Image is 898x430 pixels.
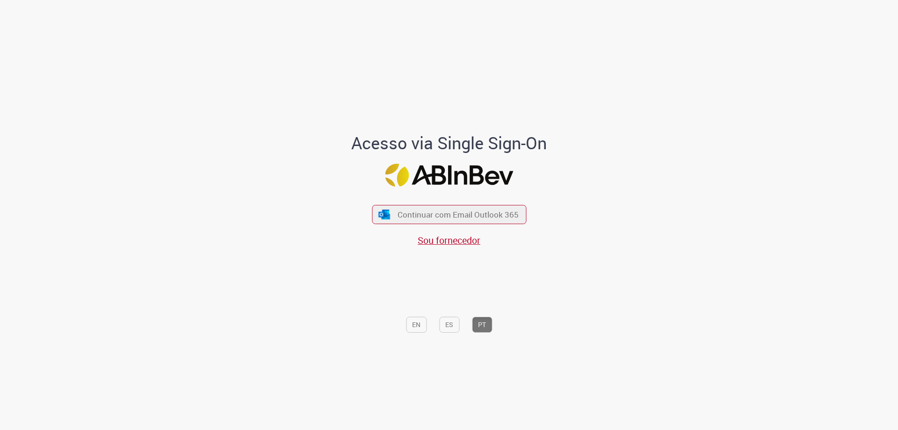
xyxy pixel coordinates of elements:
button: PT [472,317,492,333]
button: ícone Azure/Microsoft 360 Continuar com Email Outlook 365 [372,205,526,224]
button: ES [439,317,459,333]
button: EN [406,317,427,333]
img: ícone Azure/Microsoft 360 [378,210,391,219]
a: Sou fornecedor [418,234,480,247]
h1: Acesso via Single Sign-On [319,134,579,153]
img: Logo ABInBev [385,164,513,187]
span: Continuar com Email Outlook 365 [398,209,519,220]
